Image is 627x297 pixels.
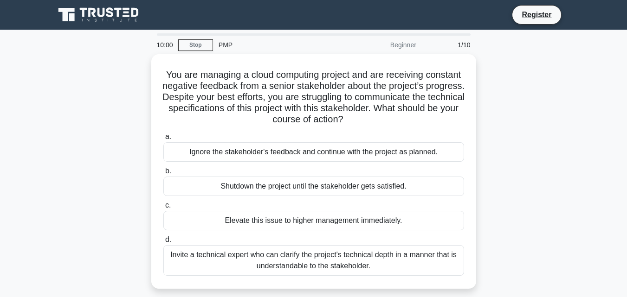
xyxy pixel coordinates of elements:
[163,177,464,196] div: Shutdown the project until the stakeholder gets satisfied.
[163,142,464,162] div: Ignore the stakeholder's feedback and continue with the project as planned.
[422,36,476,54] div: 1/10
[165,133,171,140] span: a.
[165,235,171,243] span: d.
[162,69,465,126] h5: You are managing a cloud computing project and are receiving constant negative feedback from a se...
[516,9,557,20] a: Register
[163,211,464,230] div: Elevate this issue to higher management immediately.
[163,245,464,276] div: Invite a technical expert who can clarify the project's technical depth in a manner that is under...
[165,167,171,175] span: b.
[178,39,213,51] a: Stop
[213,36,341,54] div: PMP
[151,36,178,54] div: 10:00
[341,36,422,54] div: Beginner
[165,201,171,209] span: c.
